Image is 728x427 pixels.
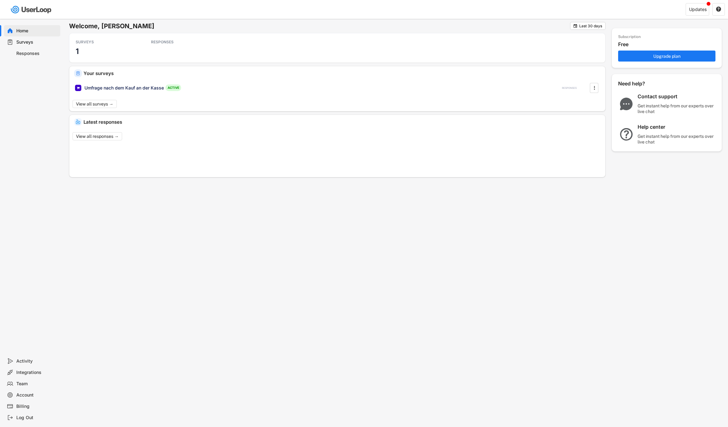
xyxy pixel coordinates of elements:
div: Free [618,41,719,48]
h3: 1 [76,46,79,56]
button: Upgrade plan [618,51,715,62]
div: Contact support [638,93,716,100]
div: Latest responses [84,120,601,124]
img: userloop-logo-01.svg [9,3,54,16]
div: SURVEYS [76,40,132,45]
button: View all responses → [73,132,122,140]
div: Need help? [618,80,662,87]
div: Responses [16,51,58,57]
img: QuestionMarkInverseMajor.svg [618,128,634,141]
text:  [716,6,721,12]
div: RESPONSES [562,86,577,90]
div: Team [16,381,58,387]
div: ACTIVE [165,84,181,91]
text:  [594,84,595,91]
div: Integrations [16,370,58,376]
div: Billing [16,403,58,409]
button: View all surveys → [73,100,117,108]
div: Home [16,28,58,34]
h6: Welcome, [PERSON_NAME] [69,22,570,30]
div: Get instant help from our experts over live chat [638,103,716,114]
button:  [591,83,597,93]
button:  [716,7,721,12]
div: Subscription [618,35,641,40]
img: ChatMajor.svg [618,98,634,110]
div: Last 30 days [579,24,602,28]
div: Log Out [16,415,58,421]
div: Updates [689,7,707,12]
div: Account [16,392,58,398]
button:  [573,24,578,28]
img: IncomingMajor.svg [76,120,80,124]
div: RESPONSES [151,40,208,45]
div: Umfrage nach dem Kauf an der Kasse [84,85,164,91]
div: Get instant help from our experts over live chat [638,133,716,145]
div: Surveys [16,39,58,45]
div: Your surveys [84,71,601,76]
div: Activity [16,358,58,364]
div: Help center [638,124,716,130]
